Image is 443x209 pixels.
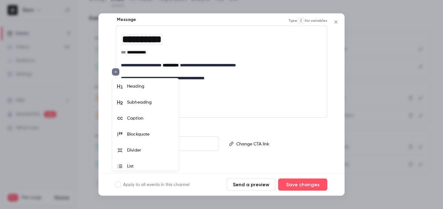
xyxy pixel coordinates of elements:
[127,131,174,137] div: Blockquote
[127,147,174,153] div: Divider
[127,163,174,169] div: List
[127,99,174,105] div: Subheading
[127,83,174,89] div: Heading
[127,115,174,121] div: Caption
